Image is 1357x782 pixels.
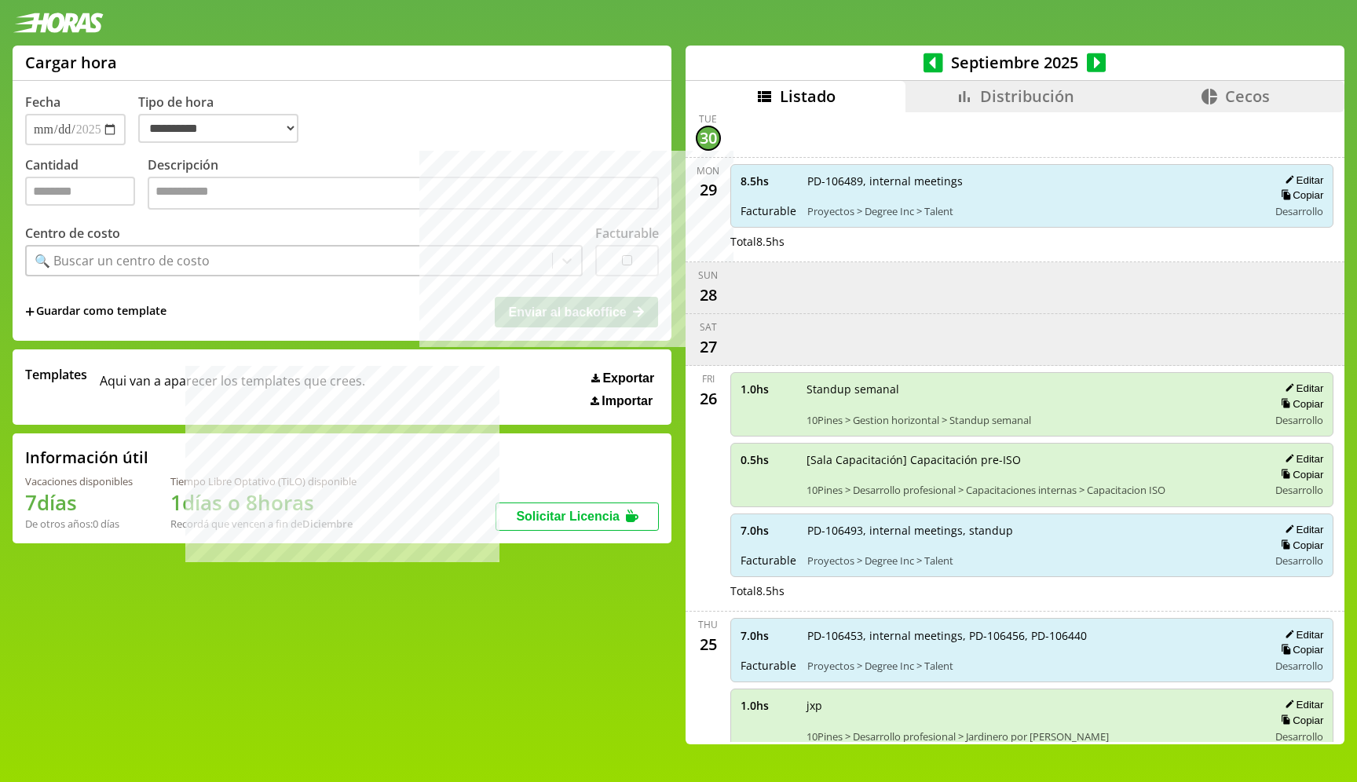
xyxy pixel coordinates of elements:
span: 1.0 hs [741,382,796,396]
span: Proyectos > Degree Inc > Talent [807,204,1258,218]
span: + [25,303,35,320]
span: Desarrollo [1275,204,1323,218]
button: Copiar [1276,643,1323,656]
span: Desarrollo [1275,413,1323,427]
span: 7.0 hs [741,523,796,538]
span: Facturable [741,658,796,673]
div: 29 [696,177,721,203]
span: PD-106493, internal meetings, standup [807,523,1258,538]
div: Thu [698,618,718,631]
span: 7.0 hs [741,628,796,643]
span: Cecos [1225,86,1270,107]
span: 10Pines > Desarrollo profesional > Jardinero por [PERSON_NAME] [807,729,1258,744]
h1: 7 días [25,488,133,517]
span: Distribución [980,86,1074,107]
select: Tipo de hora [138,114,298,143]
span: Desarrollo [1275,729,1323,744]
span: 8.5 hs [741,174,796,188]
span: [Sala Capacitación] Capacitación pre-ISO [807,452,1258,467]
span: PD-106489, internal meetings [807,174,1258,188]
button: Editar [1280,452,1323,466]
h1: Cargar hora [25,52,117,73]
button: Editar [1280,628,1323,641]
span: Proyectos > Degree Inc > Talent [807,659,1258,673]
span: Solicitar Licencia [516,510,620,523]
span: Desarrollo [1275,659,1323,673]
div: 26 [696,386,721,411]
span: Templates [25,366,87,383]
button: Editar [1280,698,1323,711]
div: 🔍 Buscar un centro de costo [35,252,210,269]
span: Facturable [741,553,796,568]
span: +Guardar como template [25,303,166,320]
div: Sat [700,320,717,334]
span: Desarrollo [1275,554,1323,568]
div: Tiempo Libre Optativo (TiLO) disponible [170,474,357,488]
button: Copiar [1276,468,1323,481]
img: logotipo [13,13,104,33]
h1: 1 días o 8 horas [170,488,357,517]
span: jxp [807,698,1258,713]
span: Proyectos > Degree Inc > Talent [807,554,1258,568]
div: Mon [697,164,719,177]
span: Importar [602,394,653,408]
div: 27 [696,334,721,359]
label: Fecha [25,93,60,111]
button: Solicitar Licencia [496,502,659,531]
span: Septiembre 2025 [943,52,1087,73]
button: Copiar [1276,714,1323,727]
button: Copiar [1276,397,1323,411]
div: Tue [699,112,717,126]
div: De otros años: 0 días [25,517,133,531]
b: Diciembre [302,517,353,531]
span: Listado [780,86,836,107]
div: 25 [696,631,721,656]
h2: Información útil [25,447,148,468]
button: Editar [1280,523,1323,536]
span: Exportar [602,371,654,386]
button: Editar [1280,382,1323,395]
span: 0.5 hs [741,452,796,467]
div: Fri [702,372,715,386]
label: Tipo de hora [138,93,311,145]
input: Cantidad [25,177,135,206]
div: Vacaciones disponibles [25,474,133,488]
label: Facturable [595,225,659,242]
span: PD-106453, internal meetings, PD-106456, PD-106440 [807,628,1258,643]
span: Desarrollo [1275,483,1323,497]
div: 28 [696,282,721,307]
div: scrollable content [686,112,1344,742]
button: Copiar [1276,188,1323,202]
span: 10Pines > Gestion horizontal > Standup semanal [807,413,1258,427]
div: Total 8.5 hs [730,234,1334,249]
span: Aqui van a aparecer los templates que crees. [100,366,365,408]
div: Sun [698,269,718,282]
label: Centro de costo [25,225,120,242]
span: Standup semanal [807,382,1258,396]
button: Copiar [1276,539,1323,552]
span: 10Pines > Desarrollo profesional > Capacitaciones internas > Capacitacion ISO [807,483,1258,497]
div: 30 [696,126,721,151]
label: Cantidad [25,156,148,214]
label: Descripción [148,156,659,214]
button: Exportar [587,371,659,386]
div: Total 8.5 hs [730,583,1334,598]
textarea: Descripción [148,177,659,210]
span: 1.0 hs [741,698,796,713]
div: Recordá que vencen a fin de [170,517,357,531]
button: Editar [1280,174,1323,187]
span: Facturable [741,203,796,218]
